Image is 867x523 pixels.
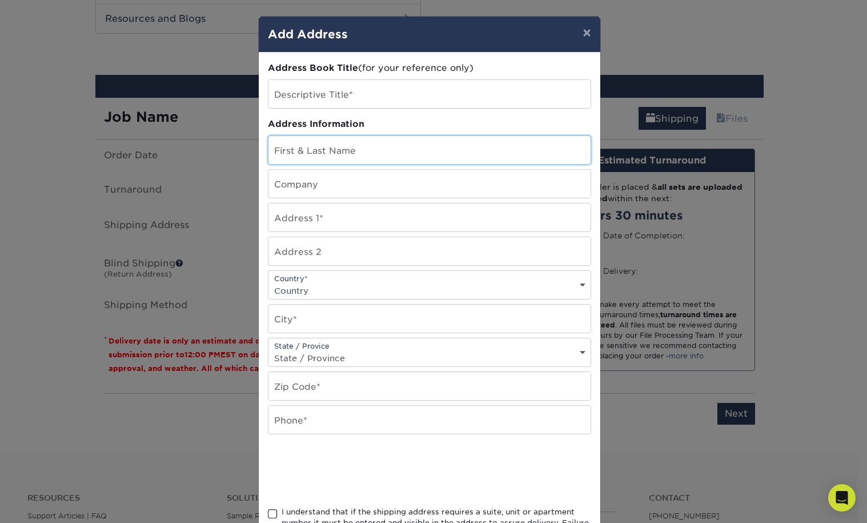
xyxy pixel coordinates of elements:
[268,62,591,75] div: (for your reference only)
[573,17,600,49] button: ×
[828,484,856,512] div: Open Intercom Messenger
[268,448,441,493] iframe: reCAPTCHA
[268,62,358,73] span: Address Book Title
[268,118,591,131] div: Address Information
[268,26,591,43] h4: Add Address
